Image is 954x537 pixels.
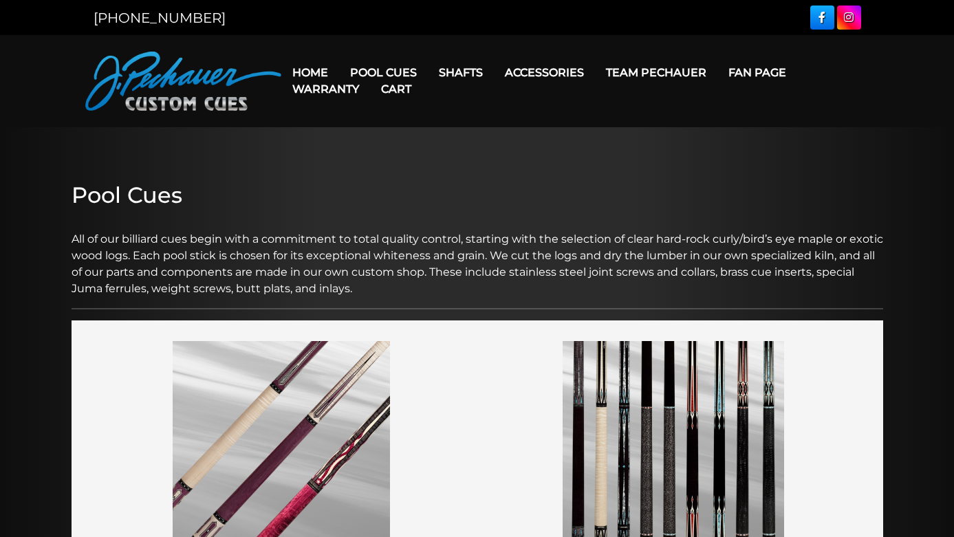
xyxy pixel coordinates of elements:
a: Accessories [494,55,595,90]
a: Team Pechauer [595,55,717,90]
a: Shafts [428,55,494,90]
a: Warranty [281,72,370,107]
a: Home [281,55,339,90]
a: Pool Cues [339,55,428,90]
h2: Pool Cues [72,182,883,208]
a: Cart [370,72,422,107]
p: All of our billiard cues begin with a commitment to total quality control, starting with the sele... [72,215,883,297]
a: Fan Page [717,55,797,90]
img: Pechauer Custom Cues [85,52,281,111]
a: [PHONE_NUMBER] [94,10,226,26]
